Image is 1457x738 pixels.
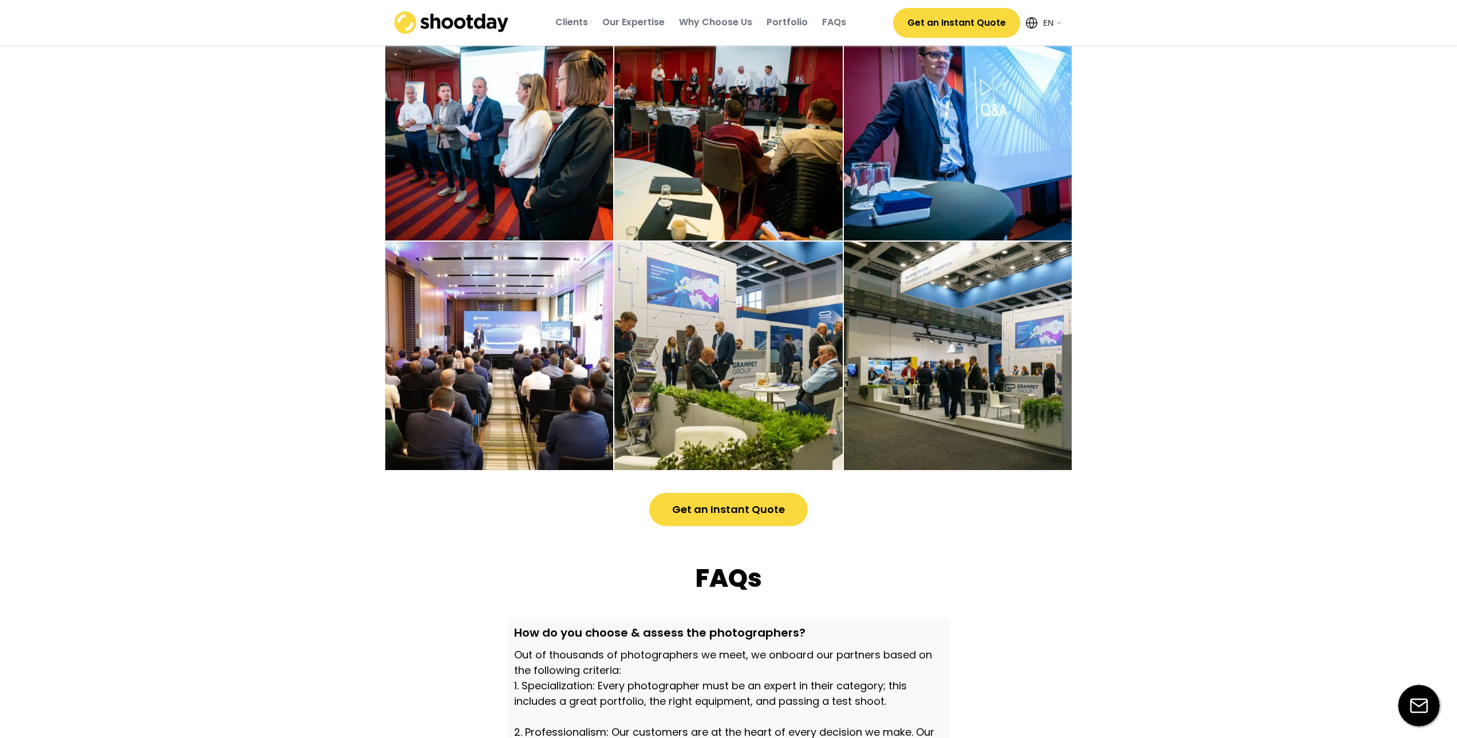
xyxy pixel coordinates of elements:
img: Icon%20feather-globe%20%281%29.svg [1026,17,1037,29]
div: FAQs [672,561,786,596]
img: Event-image-1%20%E2%80%93%2029.webp [844,242,1072,470]
img: Event-image-1%20%E2%80%93%2021.webp [614,12,843,240]
img: Event-image-1%20%E2%80%93%2024.webp [385,242,614,470]
div: Our Expertise [602,16,665,29]
div: Clients [555,16,588,29]
div: Portfolio [767,16,808,29]
img: shootday_logo.png [394,11,509,34]
div: Why Choose Us [679,16,752,29]
button: Get an Instant Quote [649,493,808,526]
img: Event-image-1%20%E2%80%93%2023.webp [844,12,1072,240]
button: Get an Instant Quote [893,8,1020,38]
img: email-icon%20%281%29.svg [1398,685,1440,727]
div: How do you choose & assess the photographers? [514,624,943,641]
img: Event-image-1%20%E2%80%93%2028.webp [614,242,843,470]
div: FAQs [822,16,846,29]
img: Event-image-1%20%E2%80%93%2022.webp [385,12,614,240]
